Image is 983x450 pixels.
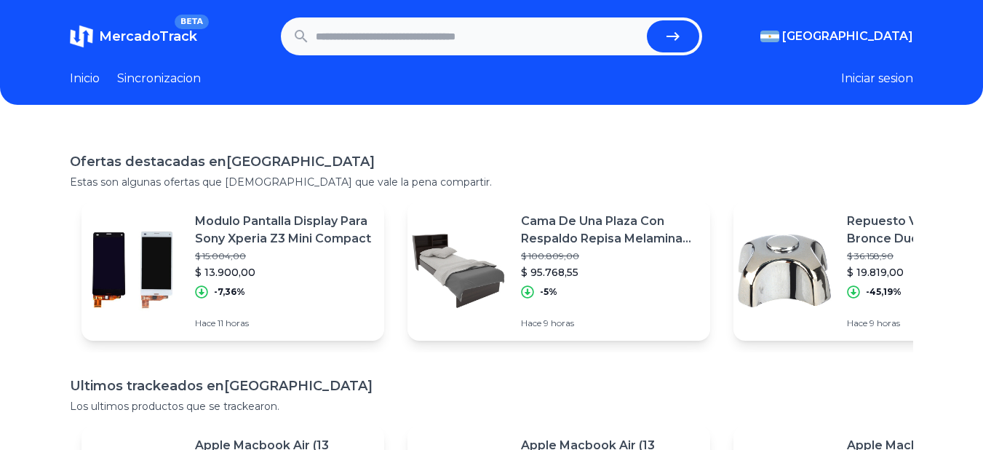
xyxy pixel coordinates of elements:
[407,220,509,322] img: Featured image
[760,28,913,45] button: [GEOGRAPHIC_DATA]
[760,31,779,42] img: Argentina
[195,265,373,280] p: $ 13.900,00
[99,28,197,44] span: MercadoTrack
[175,15,209,29] span: BETA
[70,376,913,396] h1: Ultimos trackeados en [GEOGRAPHIC_DATA]
[521,317,699,329] p: Hace 9 horas
[81,220,183,322] img: Featured image
[70,151,913,172] h1: Ofertas destacadas en [GEOGRAPHIC_DATA]
[117,70,201,87] a: Sincronizacion
[195,213,373,248] p: Modulo Pantalla Display Para Sony Xperia Z3 Mini Compact
[521,250,699,262] p: $ 100.809,00
[70,175,913,189] p: Estas son algunas ofertas que [DEMOGRAPHIC_DATA] que vale la pena compartir.
[540,286,557,298] p: -5%
[195,250,373,262] p: $ 15.004,00
[866,286,902,298] p: -45,19%
[782,28,913,45] span: [GEOGRAPHIC_DATA]
[70,25,197,48] a: MercadoTrackBETA
[81,201,384,341] a: Featured imageModulo Pantalla Display Para Sony Xperia Z3 Mini Compact$ 15.004,00$ 13.900,00-7,36...
[70,399,913,414] p: Los ultimos productos que se trackearon.
[70,25,93,48] img: MercadoTrack
[521,213,699,248] p: Cama De Una Plaza Con Respaldo Repisa Melamina 0,93 M Ancho
[407,201,710,341] a: Featured imageCama De Una Plaza Con Respaldo Repisa Melamina 0,93 M Ancho$ 100.809,00$ 95.768,55-...
[214,286,245,298] p: -7,36%
[70,70,100,87] a: Inicio
[841,70,913,87] button: Iniciar sesion
[521,265,699,280] p: $ 95.768,55
[195,317,373,329] p: Hace 11 horas
[733,220,835,322] img: Featured image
